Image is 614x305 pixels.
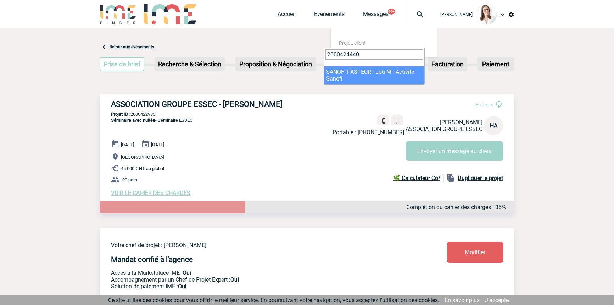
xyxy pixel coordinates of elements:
b: Dupliquer le projet [458,175,503,181]
button: 99+ [388,9,395,15]
a: Messages [363,11,389,21]
button: Envoyer un message au client [406,141,503,161]
p: Recherche & Sélection [155,58,224,71]
b: Projet ID : [111,111,130,117]
a: VOIR LE CAHIER DES CHARGES [111,190,190,196]
span: 45 000 € HT au global [121,166,164,171]
b: Oui [230,276,239,283]
a: Retour aux événements [110,44,154,49]
a: J'accepte [485,297,509,304]
a: Evénements [314,11,345,21]
b: 🌿 Calculateur Co² [393,175,440,181]
p: Accès à la Marketplace IME : [111,269,405,276]
span: 90 pers. [122,177,138,183]
p: Prestation payante [111,276,405,283]
span: ASSOCIATION GROUPE ESSEC [406,126,482,132]
span: [PERSON_NAME] [440,12,473,17]
b: Oui [183,269,191,276]
p: Proposition & Négociation [236,58,316,71]
span: [GEOGRAPHIC_DATA] [121,154,164,160]
span: [DATE] [121,142,134,147]
b: Oui [178,283,186,290]
img: 122719-0.jpg [477,5,497,24]
a: Accueil [278,11,296,21]
p: Facturation [429,58,467,71]
li: SANOFI PASTEUR - Lou M - Activité Sanofi [324,66,424,84]
p: Paiement [478,58,513,71]
h3: ASSOCIATION GROUPE ESSEC - [PERSON_NAME] [111,100,324,109]
span: Ce site utilise des cookies pour vous offrir le meilleur service. En poursuivant votre navigation... [108,297,439,304]
img: portable.png [393,118,400,124]
p: 2000422985 [100,111,514,117]
span: En cours [476,102,493,107]
img: file_copy-black-24dp.png [446,174,455,182]
p: Prise de brief [100,58,144,71]
span: Séminaire avec nuitée [111,118,155,123]
p: Portable : [PHONE_NUMBER] [333,129,404,136]
span: Modifier [465,249,485,256]
span: - Séminaire ESSEC [111,118,192,123]
span: [PERSON_NAME] [440,119,482,126]
a: 🌿 Calculateur Co² [393,174,443,182]
p: Votre chef de projet : [PERSON_NAME] [111,242,405,249]
p: Conformité aux process achat client, Prise en charge de la facturation, Mutualisation de plusieur... [111,283,405,290]
img: fixe.png [380,118,386,124]
h4: Mandat confié à l'agence [111,255,193,264]
span: HA [490,122,497,129]
img: IME-Finder [100,4,136,24]
span: [DATE] [151,142,164,147]
a: En savoir plus [445,297,480,304]
span: Projet, client [339,40,366,46]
